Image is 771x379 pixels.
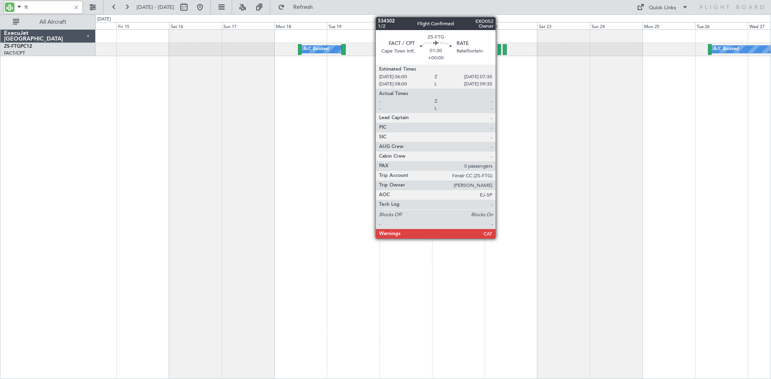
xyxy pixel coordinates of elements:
button: All Aircraft [9,16,87,28]
div: Quick Links [649,4,676,12]
input: A/C (Reg. or Type) [24,1,71,13]
div: Wed 20 [379,22,432,29]
a: ZS-FTGPC12 [4,44,32,49]
button: Refresh [274,1,322,14]
div: Fri 15 [116,22,169,29]
div: A/C Booked [304,43,329,55]
div: A/C Booked [714,43,739,55]
span: All Aircraft [21,19,85,25]
span: [DATE] - [DATE] [137,4,174,11]
div: Thu 21 [432,22,485,29]
span: Refresh [286,4,320,10]
div: Tue 19 [327,22,379,29]
div: [DATE] [97,16,111,23]
div: Sun 17 [222,22,274,29]
a: FACT/CPT [4,50,25,56]
button: Quick Links [633,1,692,14]
div: Sat 16 [169,22,222,29]
div: Sun 24 [590,22,642,29]
div: Mon 18 [274,22,327,29]
span: ZS-FTG [4,44,20,49]
div: Mon 25 [642,22,695,29]
div: Sat 23 [537,22,590,29]
div: Fri 22 [485,22,537,29]
div: Tue 26 [695,22,748,29]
